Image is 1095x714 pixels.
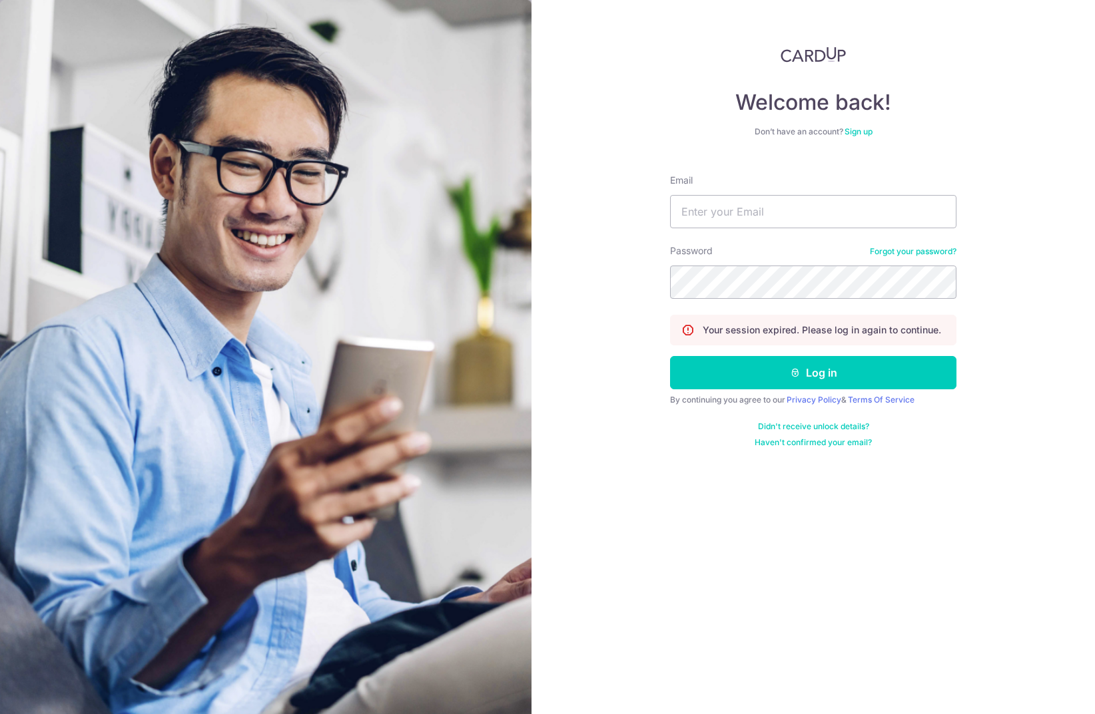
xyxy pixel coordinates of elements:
[703,323,941,337] p: Your session expired. Please log in again to continue.
[787,395,841,405] a: Privacy Policy
[670,195,956,228] input: Enter your Email
[670,356,956,389] button: Log in
[670,174,693,187] label: Email
[670,89,956,116] h4: Welcome back!
[670,244,713,258] label: Password
[845,126,873,136] a: Sign up
[870,246,956,257] a: Forgot your password?
[670,126,956,137] div: Don’t have an account?
[848,395,914,405] a: Terms Of Service
[670,395,956,405] div: By continuing you agree to our &
[781,47,846,63] img: CardUp Logo
[758,421,869,432] a: Didn't receive unlock details?
[755,437,872,448] a: Haven't confirmed your email?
